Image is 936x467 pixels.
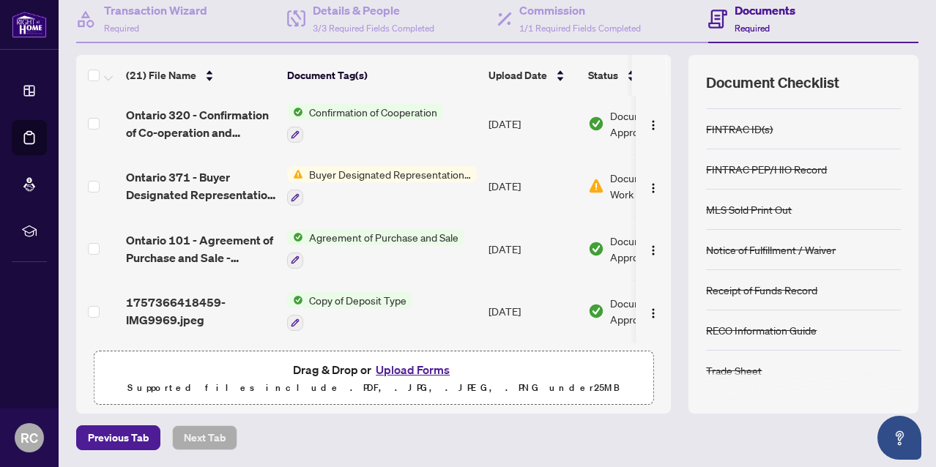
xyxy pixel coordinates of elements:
[287,229,464,269] button: Status IconAgreement of Purchase and Sale
[120,55,281,96] th: (21) File Name
[582,55,707,96] th: Status
[642,112,665,135] button: Logo
[647,182,659,194] img: Logo
[303,166,477,182] span: Buyer Designated Representation Agreement
[706,282,817,298] div: Receipt of Funds Record
[483,55,582,96] th: Upload Date
[126,106,275,141] span: Ontario 320 - Confirmation of Co-operation and Representation-44-2.pdf
[610,170,701,202] span: Document Needs Work
[706,121,773,137] div: FINTRAC ID(s)
[647,244,659,256] img: Logo
[126,231,275,266] span: Ontario 101 - Agreement of Purchase and Sale - Condominium Resale-20-2.pdf
[647,307,659,319] img: Logo
[588,241,604,257] img: Document Status
[610,295,701,327] span: Document Approved
[642,299,665,323] button: Logo
[287,166,477,206] button: Status IconBuyer Designated Representation Agreement
[483,92,582,155] td: [DATE]
[706,242,836,258] div: Notice of Fulfillment / Waiver
[293,360,454,379] span: Drag & Drop or
[588,178,604,194] img: Document Status
[126,168,275,203] span: Ontario 371 - Buyer Designated Representation Agreement - Authority for Purchase or Lease.pdf
[313,23,434,34] span: 3/3 Required Fields Completed
[706,72,839,93] span: Document Checklist
[489,67,547,83] span: Upload Date
[21,427,38,448] span: RC
[483,154,582,217] td: [DATE]
[706,322,817,338] div: RECO Information Guide
[287,229,303,245] img: Status Icon
[303,104,443,120] span: Confirmation of Cooperation
[88,426,149,449] span: Previous Tab
[104,1,207,19] h4: Transaction Wizard
[588,67,618,83] span: Status
[588,303,604,319] img: Document Status
[94,351,653,406] span: Drag & Drop orUpload FormsSupported files include .PDF, .JPG, .JPEG, .PNG under25MB
[642,174,665,198] button: Logo
[483,217,582,280] td: [DATE]
[126,294,275,329] span: 1757366418459-IMG9969.jpeg
[281,55,483,96] th: Document Tag(s)
[610,108,701,140] span: Document Approved
[706,161,827,177] div: FINTRAC PEP/HIO Record
[735,1,795,19] h4: Documents
[706,201,792,217] div: MLS Sold Print Out
[642,237,665,261] button: Logo
[647,119,659,131] img: Logo
[588,116,604,132] img: Document Status
[877,416,921,460] button: Open asap
[519,1,641,19] h4: Commission
[287,104,443,143] button: Status IconConfirmation of Cooperation
[313,1,434,19] h4: Details & People
[287,104,303,120] img: Status Icon
[104,23,139,34] span: Required
[303,229,464,245] span: Agreement of Purchase and Sale
[287,166,303,182] img: Status Icon
[735,23,770,34] span: Required
[706,362,762,378] div: Trade Sheet
[483,280,582,343] td: [DATE]
[287,292,303,308] img: Status Icon
[303,292,412,308] span: Copy of Deposit Type
[172,425,237,450] button: Next Tab
[371,360,454,379] button: Upload Forms
[12,11,47,38] img: logo
[287,292,412,332] button: Status IconCopy of Deposit Type
[519,23,641,34] span: 1/1 Required Fields Completed
[103,379,644,397] p: Supported files include .PDF, .JPG, .JPEG, .PNG under 25 MB
[126,67,196,83] span: (21) File Name
[76,425,160,450] button: Previous Tab
[610,233,701,265] span: Document Approved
